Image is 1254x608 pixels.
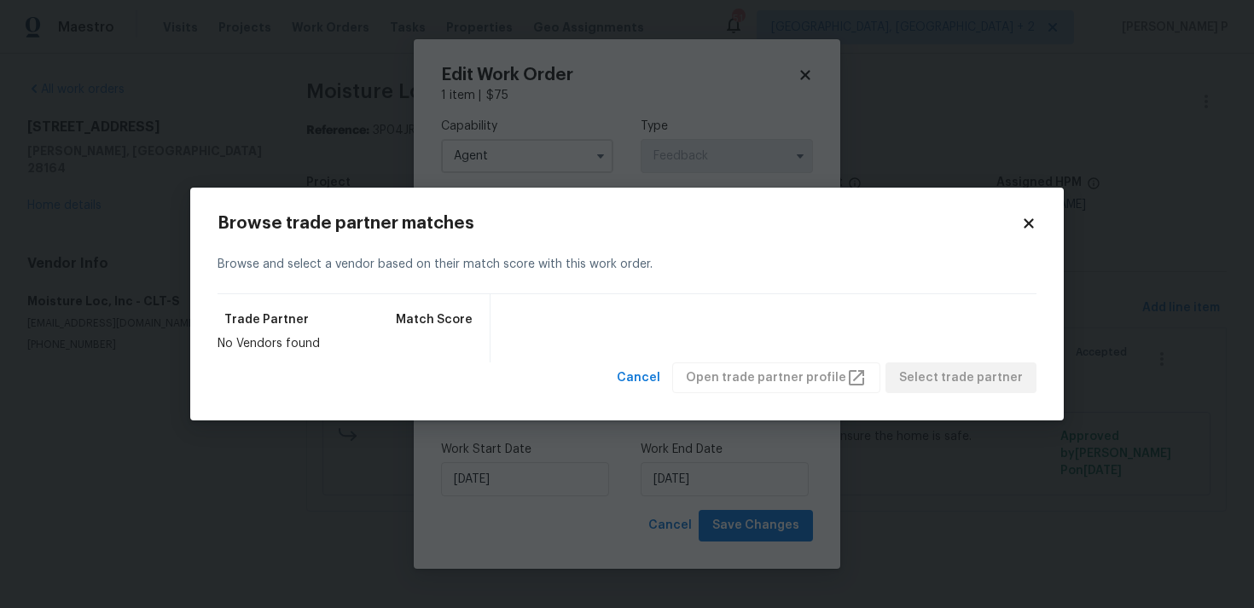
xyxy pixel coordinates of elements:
h2: Browse trade partner matches [218,215,1021,232]
span: Match Score [396,311,473,328]
span: Trade Partner [224,311,309,328]
span: Cancel [617,368,660,389]
button: Cancel [610,362,667,394]
div: Browse and select a vendor based on their match score with this work order. [218,235,1036,294]
div: No Vendors found [218,335,479,352]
